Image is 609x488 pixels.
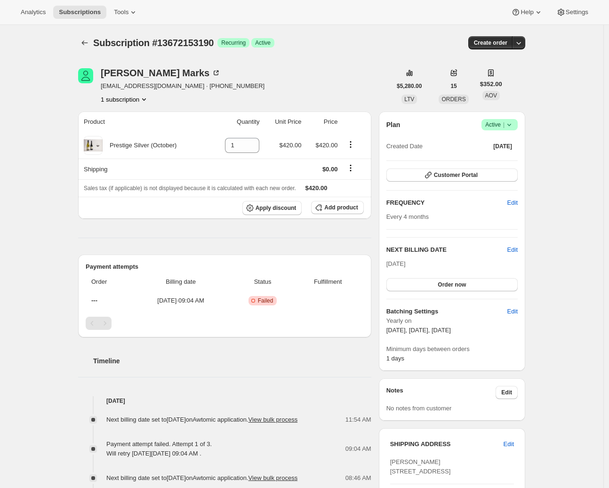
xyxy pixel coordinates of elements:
h2: FREQUENCY [386,198,507,208]
button: Edit [496,386,518,399]
span: Every 4 months [386,213,429,220]
span: 15 [450,82,457,90]
span: Edit [504,440,514,449]
button: Edit [502,304,523,319]
button: View bulk process [248,474,298,481]
span: --- [91,297,97,304]
h4: [DATE] [78,396,371,406]
th: Order [86,272,131,292]
span: Billing date [134,277,228,287]
button: [DATE] [488,140,518,153]
div: Payment attempt failed. Attempt 1 of 3. Will retry [DATE][DATE] 09:04 AM . [106,440,212,458]
span: Subscriptions [59,8,101,16]
span: Tools [114,8,128,16]
h2: Plan [386,120,401,129]
th: Shipping [78,159,210,179]
button: Edit [507,245,518,255]
span: AOV [485,92,497,99]
span: $420.00 [280,142,302,149]
button: $5,280.00 [391,80,427,93]
span: Create order [474,39,507,47]
button: View bulk process [248,416,298,423]
span: $420.00 [305,184,328,192]
h6: Batching Settings [386,307,507,316]
span: Active [485,120,514,129]
span: [DATE] [386,260,406,267]
h2: Payment attempts [86,262,364,272]
span: Fulfillment [298,277,358,287]
nav: Pagination [86,317,364,330]
h2: Timeline [93,356,371,366]
span: | [503,121,505,128]
button: Analytics [15,6,51,19]
span: 1 days [386,355,404,362]
button: 15 [445,80,462,93]
span: Settings [566,8,588,16]
th: Unit Price [262,112,304,132]
span: Apply discount [256,204,296,212]
span: Edit [501,389,512,396]
span: $420.00 [315,142,337,149]
th: Price [304,112,341,132]
span: Created Date [386,142,423,151]
span: Customer Portal [434,171,478,179]
div: [PERSON_NAME] Marks [101,68,221,78]
span: Order now [438,281,466,288]
button: Subscriptions [78,36,91,49]
span: Minimum days between orders [386,344,518,354]
span: $0.00 [322,166,338,173]
span: Edit [507,307,518,316]
button: Customer Portal [386,168,518,182]
h2: NEXT BILLING DATE [386,245,507,255]
span: Sales tax (if applicable) is not displayed because it is calculated with each new order. [84,185,296,192]
span: Status [233,277,292,287]
button: Product actions [343,139,358,150]
button: Edit [502,195,523,210]
span: [DATE] · 09:04 AM [134,296,228,305]
h3: Notes [386,386,496,399]
button: Shipping actions [343,163,358,173]
span: $5,280.00 [397,82,422,90]
th: Product [78,112,210,132]
span: Help [521,8,533,16]
button: Settings [551,6,594,19]
button: Subscriptions [53,6,106,19]
div: Prestige Silver (October) [103,141,176,150]
span: Next billing date set to [DATE] on Awtomic application . [106,474,297,481]
span: [DATE], [DATE], [DATE] [386,327,451,334]
button: Product actions [101,95,149,104]
span: No notes from customer [386,405,452,412]
button: Apply discount [242,201,302,215]
span: [DATE] [493,143,512,150]
span: 11:54 AM [345,415,371,424]
button: Order now [386,278,518,291]
button: Tools [108,6,144,19]
button: Edit [498,437,520,452]
span: Failed [258,297,273,304]
span: [EMAIL_ADDRESS][DOMAIN_NAME] · [PHONE_NUMBER] [101,81,264,91]
span: ORDERS [441,96,465,103]
span: [PERSON_NAME] [STREET_ADDRESS] [390,458,451,475]
span: Recurring [221,39,246,47]
span: LTV [404,96,414,103]
span: 08:46 AM [345,473,371,483]
span: Add product [324,204,358,211]
span: Active [255,39,271,47]
span: Yearly on [386,316,518,326]
h3: SHIPPING ADDRESS [390,440,504,449]
span: Subscription #13672153190 [93,38,214,48]
span: Analytics [21,8,46,16]
th: Quantity [210,112,263,132]
span: $352.00 [480,80,502,89]
span: Edit [507,198,518,208]
button: Create order [468,36,513,49]
button: Add product [311,201,363,214]
button: Help [505,6,548,19]
span: 09:04 AM [345,444,371,454]
span: Lawrence Marks [78,68,93,83]
span: Next billing date set to [DATE] on Awtomic application . [106,416,297,423]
